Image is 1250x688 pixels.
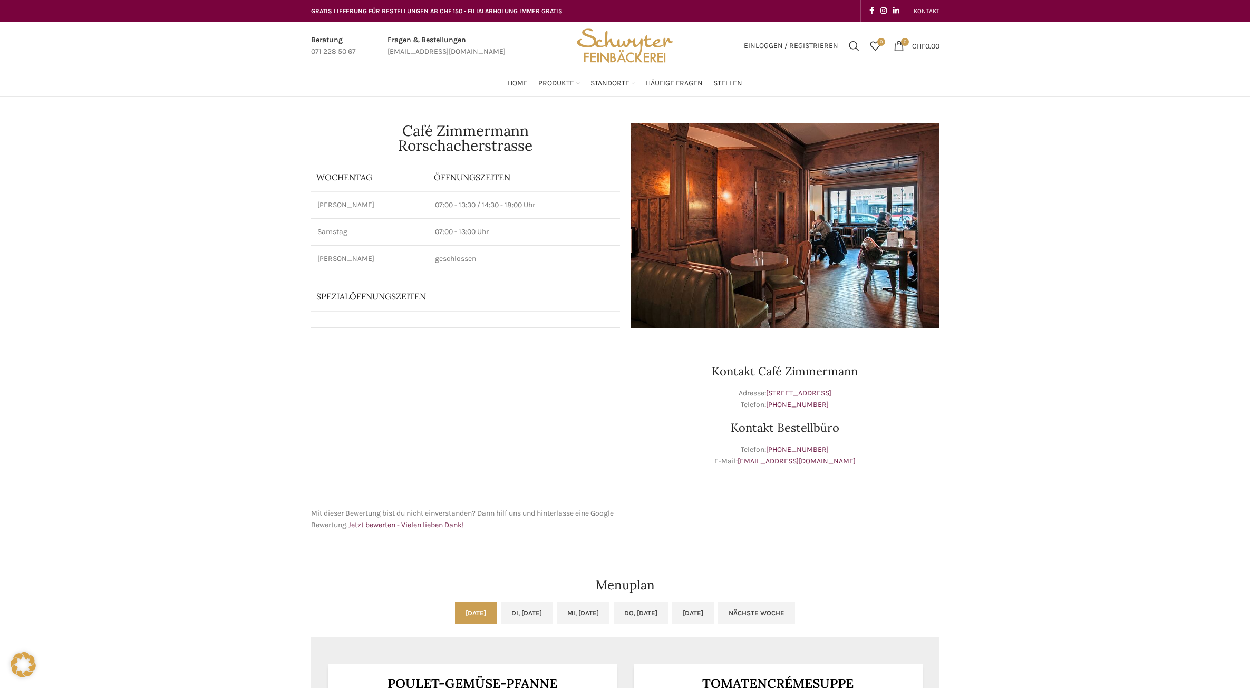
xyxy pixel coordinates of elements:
span: KONTAKT [914,7,939,15]
a: Home [508,73,528,94]
a: [DATE] [455,602,497,624]
a: 0 CHF0.00 [888,35,945,56]
a: Site logo [573,41,676,50]
p: Samstag [317,227,423,237]
span: Standorte [590,79,629,89]
span: CHF [912,41,925,50]
p: ÖFFNUNGSZEITEN [434,171,614,183]
a: Stellen [713,73,742,94]
span: Einloggen / Registrieren [744,42,838,50]
span: Home [508,79,528,89]
p: [PERSON_NAME] [317,200,423,210]
a: Einloggen / Registrieren [739,35,844,56]
span: 0 [877,38,885,46]
h3: Kontakt Bestellbüro [631,422,939,433]
iframe: schwyter rorschacherstrasse [311,339,620,497]
div: Main navigation [306,73,945,94]
a: Mi, [DATE] [557,602,609,624]
a: Infobox link [387,34,506,58]
a: Standorte [590,73,635,94]
a: Nächste Woche [718,602,795,624]
p: Wochentag [316,171,424,183]
p: 07:00 - 13:30 / 14:30 - 18:00 Uhr [435,200,613,210]
h2: Menuplan [311,579,939,592]
a: Häufige Fragen [646,73,703,94]
span: Häufige Fragen [646,79,703,89]
div: Secondary navigation [908,1,945,22]
p: Adresse: Telefon: [631,387,939,411]
a: [DATE] [672,602,714,624]
span: Produkte [538,79,574,89]
h1: Café Zimmermann Rorschacherstrasse [311,123,620,153]
a: [PHONE_NUMBER] [766,445,829,454]
a: 0 [865,35,886,56]
img: Bäckerei Schwyter [573,22,676,70]
bdi: 0.00 [912,41,939,50]
p: Telefon: E-Mail: [631,444,939,468]
a: KONTAKT [914,1,939,22]
a: Linkedin social link [890,4,903,18]
a: Produkte [538,73,580,94]
a: Facebook social link [866,4,877,18]
span: Stellen [713,79,742,89]
p: Mit dieser Bewertung bist du nicht einverstanden? Dann hilf uns und hinterlasse eine Google Bewer... [311,508,620,531]
span: GRATIS LIEFERUNG FÜR BESTELLUNGEN AB CHF 150 - FILIALABHOLUNG IMMER GRATIS [311,7,563,15]
a: Infobox link [311,34,356,58]
p: Spezialöffnungszeiten [316,290,585,302]
a: [STREET_ADDRESS] [766,389,831,398]
span: 0 [901,38,909,46]
a: Jetzt bewerten - Vielen lieben Dank! [348,520,464,529]
a: Suchen [844,35,865,56]
a: Di, [DATE] [501,602,553,624]
h3: Kontakt Café Zimmermann [631,365,939,377]
p: 07:00 - 13:00 Uhr [435,227,613,237]
p: geschlossen [435,254,613,264]
a: Do, [DATE] [614,602,668,624]
a: Instagram social link [877,4,890,18]
p: [PERSON_NAME] [317,254,423,264]
a: [EMAIL_ADDRESS][DOMAIN_NAME] [738,457,856,466]
div: Meine Wunschliste [865,35,886,56]
a: [PHONE_NUMBER] [766,400,829,409]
